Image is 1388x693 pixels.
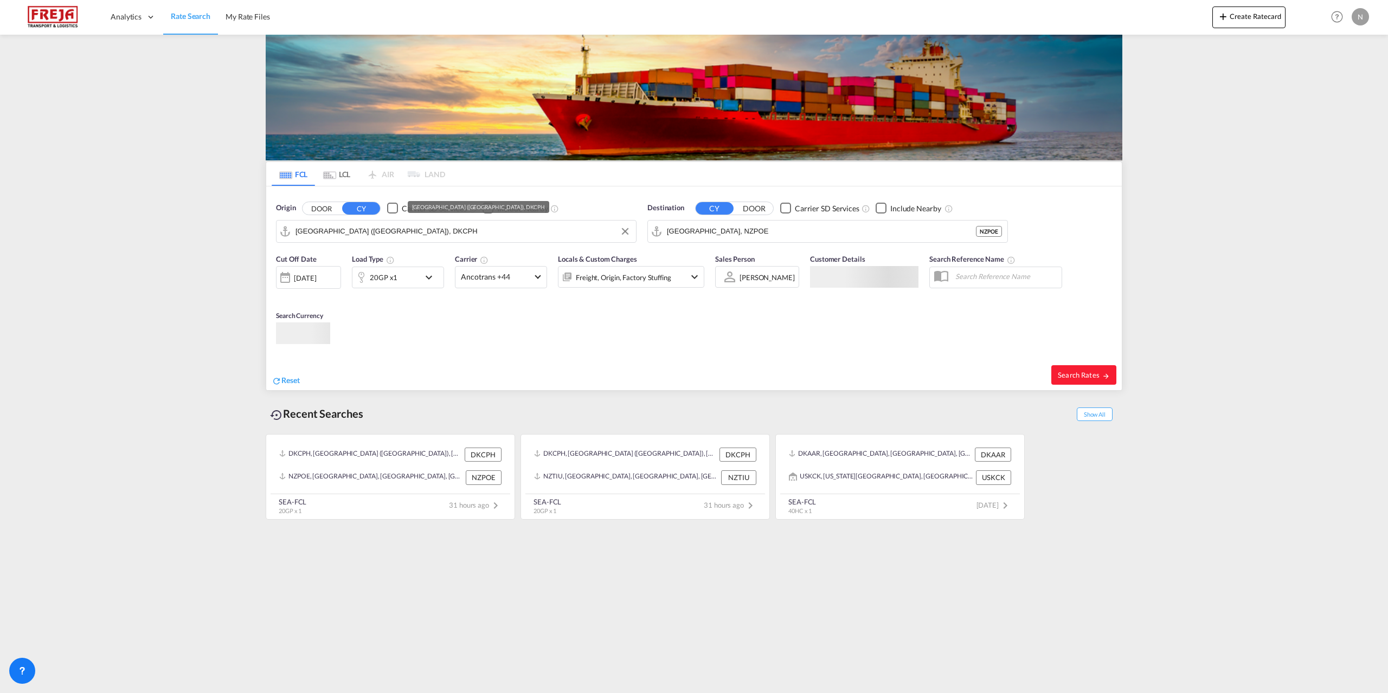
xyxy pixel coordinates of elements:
span: Carrier [455,255,489,263]
span: Customer Details [810,255,865,263]
div: Freight Origin Factory Stuffing [576,270,671,285]
md-icon: icon-backup-restore [270,409,283,422]
span: Analytics [111,11,142,22]
div: NZPOE [466,470,502,484]
input: Search by Port [667,223,976,239]
md-icon: Your search will be saved by the below given name [1007,256,1016,264]
div: DKCPH, Copenhagen (Kobenhavn), Denmark, Northern Europe, Europe [534,448,717,462]
span: Locals & Custom Charges [558,255,637,263]
recent-search-card: DKCPH, [GEOGRAPHIC_DATA] ([GEOGRAPHIC_DATA]), [GEOGRAPHIC_DATA], [GEOGRAPHIC_DATA], [GEOGRAPHIC_D... [266,434,515,520]
div: N [1352,8,1369,25]
div: Origin DOOR CY Checkbox No InkUnchecked: Search for CY (Container Yard) services for all selected... [266,186,1122,390]
button: CY [696,202,734,215]
div: NZTIU, Timaru, New Zealand, Oceania, Oceania [534,470,718,484]
div: [GEOGRAPHIC_DATA] ([GEOGRAPHIC_DATA]), DKCPH [412,201,545,213]
span: Search Currency [276,312,323,320]
md-select: Sales Person: Nikolaj Korsvold [738,269,796,285]
input: Search Reference Name [950,268,1062,284]
md-checkbox: Checkbox No Ink [483,203,548,214]
md-checkbox: Checkbox No Ink [387,203,466,214]
md-checkbox: Checkbox No Ink [876,203,941,214]
button: CY [342,202,380,215]
span: Destination [647,203,684,213]
div: 20GP x1icon-chevron-down [352,267,444,288]
button: DOOR [735,202,773,215]
div: DKAAR, Aarhus, Denmark, Northern Europe, Europe [789,448,972,462]
md-pagination-wrapper: Use the left and right arrow keys to navigate between tabs [272,162,445,186]
div: Recent Searches [266,401,368,426]
recent-search-card: DKCPH, [GEOGRAPHIC_DATA] ([GEOGRAPHIC_DATA]), [GEOGRAPHIC_DATA], [GEOGRAPHIC_DATA], [GEOGRAPHIC_D... [520,434,770,520]
md-tab-item: LCL [315,162,358,186]
div: NZTIU [721,470,756,484]
span: Origin [276,203,295,213]
md-icon: Unchecked: Ignores neighbouring ports when fetching rates.Checked : Includes neighbouring ports w... [550,204,559,213]
md-icon: icon-arrow-right [1102,372,1110,380]
md-icon: icon-chevron-down [688,270,701,283]
div: [DATE] [294,273,316,283]
md-icon: icon-chevron-right [489,499,502,512]
span: 31 hours ago [704,501,757,509]
div: Carrier SD Services [402,203,466,214]
input: Search by Port [295,223,631,239]
div: [DATE] [276,266,341,289]
div: DKCPH [719,448,756,462]
md-icon: Unchecked: Ignores neighbouring ports when fetching rates.Checked : Includes neighbouring ports w... [944,204,953,213]
span: Cut Off Date [276,255,317,263]
md-icon: Unchecked: Search for CY (Container Yard) services for all selected carriers.Checked : Search for... [862,204,870,213]
span: 20GP x 1 [279,507,301,514]
div: NZPOE, Port Chalmers, New Zealand, Oceania, Oceania [279,470,463,484]
md-input-container: Port Chalmers, NZPOE [648,221,1007,242]
div: SEA-FCL [788,497,816,507]
div: SEA-FCL [279,497,306,507]
span: Show All [1077,407,1113,421]
md-icon: icon-chevron-down [422,271,441,284]
div: icon-refreshReset [272,375,300,387]
span: Reset [281,375,300,385]
md-icon: icon-refresh [272,376,281,386]
span: Search Rates [1058,371,1110,379]
md-icon: The selected Trucker/Carrierwill be displayed in the rate results If the rates are from another f... [480,256,489,264]
span: Help [1328,8,1346,26]
div: Include Nearby [890,203,941,214]
div: Carrier SD Services [795,203,859,214]
div: Freight Origin Factory Stuffingicon-chevron-down [558,266,704,288]
img: LCL+%26+FCL+BACKGROUND.png [266,35,1122,160]
button: DOOR [303,202,340,215]
span: 31 hours ago [449,501,502,509]
span: Ancotrans +44 [461,271,531,282]
span: 20GP x 1 [534,507,556,514]
md-input-container: Copenhagen (Kobenhavn), DKCPH [277,221,636,242]
div: SEA-FCL [534,497,561,507]
button: icon-plus 400-fgCreate Ratecard [1212,7,1286,28]
div: DKCPH, Copenhagen (Kobenhavn), Denmark, Northern Europe, Europe [279,448,462,462]
button: Clear Input [617,223,633,239]
span: Search Reference Name [929,255,1016,263]
md-icon: icon-plus 400-fg [1217,10,1230,23]
button: Search Ratesicon-arrow-right [1051,365,1116,385]
div: DKCPH [465,448,502,462]
md-checkbox: Checkbox No Ink [780,203,859,214]
span: Rate Search [171,11,210,21]
span: 40HC x 1 [788,507,812,514]
span: Sales Person [715,255,755,263]
md-icon: icon-chevron-right [999,499,1012,512]
md-tab-item: FCL [272,162,315,186]
span: My Rate Files [226,12,270,21]
div: USKCK, Kansas City, KS, United States, North America, Americas [789,470,973,484]
div: Help [1328,8,1352,27]
md-icon: icon-information-outline [386,256,395,264]
div: DKAAR [975,448,1011,462]
img: 586607c025bf11f083711d99603023e7.png [16,5,89,29]
div: USKCK [976,470,1011,484]
span: [DATE] [976,501,1012,509]
span: Load Type [352,255,395,263]
div: 20GP x1 [370,270,397,285]
recent-search-card: DKAAR, [GEOGRAPHIC_DATA], [GEOGRAPHIC_DATA], [GEOGRAPHIC_DATA], [GEOGRAPHIC_DATA] DKAARUSKCK, [US... [775,434,1025,520]
md-datepicker: Select [276,288,284,302]
div: [PERSON_NAME] [740,273,795,282]
md-icon: icon-chevron-right [744,499,757,512]
div: NZPOE [976,226,1002,237]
